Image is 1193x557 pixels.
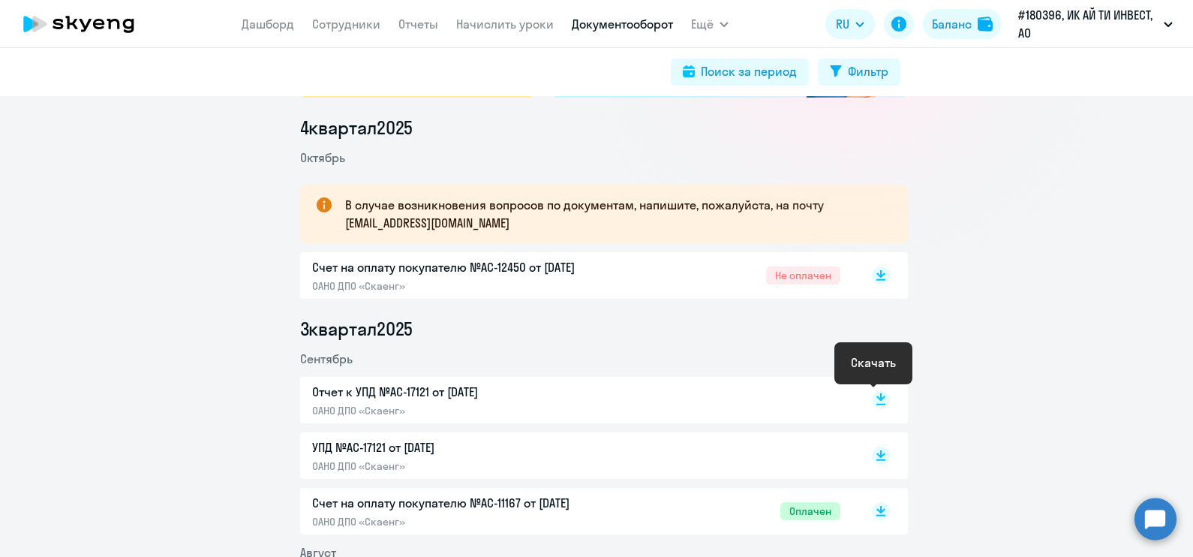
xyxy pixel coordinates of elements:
p: ОАНО ДПО «Скаенг» [312,515,627,528]
li: 4 квартал 2025 [300,116,908,140]
a: Отчет к УПД №AC-17121 от [DATE]ОАНО ДПО «Скаенг» [312,383,840,417]
span: Сентябрь [300,351,353,366]
div: Баланс [932,15,972,33]
button: Фильтр [818,59,900,86]
a: Документооборот [572,17,673,32]
span: Октябрь [300,150,345,165]
p: ОАНО ДПО «Скаенг» [312,404,627,417]
p: Счет на оплату покупателю №AC-11167 от [DATE] [312,494,627,512]
p: ОАНО ДПО «Скаенг» [312,459,627,473]
a: Счет на оплату покупателю №AC-12450 от [DATE]ОАНО ДПО «Скаенг»Не оплачен [312,258,840,293]
a: УПД №AC-17121 от [DATE]ОАНО ДПО «Скаенг» [312,438,840,473]
a: Сотрудники [312,17,380,32]
p: ОАНО ДПО «Скаенг» [312,279,627,293]
button: Ещё [691,9,729,39]
p: Счет на оплату покупателю №AC-12450 от [DATE] [312,258,627,276]
a: Отчеты [398,17,438,32]
button: Поиск за период [671,59,809,86]
div: Фильтр [848,62,888,80]
button: #180396, ИК АЙ ТИ ИНВЕСТ, АО [1011,6,1180,42]
span: Ещё [691,15,714,33]
a: Дашборд [242,17,294,32]
div: Поиск за период [701,62,797,80]
p: #180396, ИК АЙ ТИ ИНВЕСТ, АО [1018,6,1158,42]
a: Счет на оплату покупателю №AC-11167 от [DATE]ОАНО ДПО «Скаенг»Оплачен [312,494,840,528]
span: Оплачен [780,502,840,520]
p: УПД №AC-17121 от [DATE] [312,438,627,456]
span: Не оплачен [766,266,840,285]
p: В случае возникновения вопросов по документам, напишите, пожалуйста, на почту [EMAIL_ADDRESS][DOM... [345,196,881,232]
div: Скачать [851,354,896,372]
a: Начислить уроки [456,17,554,32]
button: RU [825,9,875,39]
img: balance [978,17,993,32]
li: 3 квартал 2025 [300,317,908,341]
button: Балансbalance [923,9,1002,39]
span: RU [836,15,849,33]
p: Отчет к УПД №AC-17121 от [DATE] [312,383,627,401]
